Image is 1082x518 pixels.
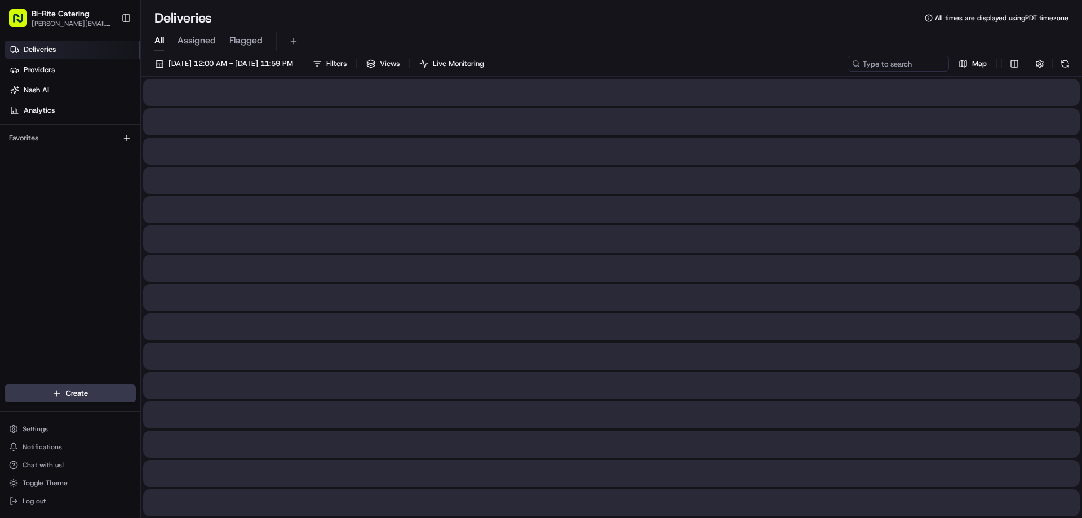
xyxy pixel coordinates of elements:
[1057,56,1073,72] button: Refresh
[433,59,484,69] span: Live Monitoring
[229,34,263,47] span: Flagged
[5,475,136,491] button: Toggle Theme
[23,497,46,506] span: Log out
[308,56,352,72] button: Filters
[154,34,164,47] span: All
[5,5,117,32] button: Bi-Rite Catering[PERSON_NAME][EMAIL_ADDRESS][PERSON_NAME][DOMAIN_NAME]
[326,59,347,69] span: Filters
[5,421,136,437] button: Settings
[23,479,68,488] span: Toggle Theme
[954,56,992,72] button: Map
[361,56,405,72] button: Views
[5,81,140,99] a: Nash AI
[414,56,489,72] button: Live Monitoring
[848,56,949,72] input: Type to search
[24,85,49,95] span: Nash AI
[5,457,136,473] button: Chat with us!
[23,442,62,451] span: Notifications
[380,59,400,69] span: Views
[66,388,88,399] span: Create
[23,461,64,470] span: Chat with us!
[168,59,293,69] span: [DATE] 12:00 AM - [DATE] 11:59 PM
[24,45,56,55] span: Deliveries
[23,424,48,433] span: Settings
[150,56,298,72] button: [DATE] 12:00 AM - [DATE] 11:59 PM
[5,384,136,402] button: Create
[972,59,987,69] span: Map
[24,65,55,75] span: Providers
[5,41,140,59] a: Deliveries
[32,19,112,28] button: [PERSON_NAME][EMAIL_ADDRESS][PERSON_NAME][DOMAIN_NAME]
[24,105,55,116] span: Analytics
[5,439,136,455] button: Notifications
[154,9,212,27] h1: Deliveries
[178,34,216,47] span: Assigned
[935,14,1068,23] span: All times are displayed using PDT timezone
[5,101,140,119] a: Analytics
[5,129,136,147] div: Favorites
[5,61,140,79] a: Providers
[32,8,90,19] button: Bi-Rite Catering
[5,493,136,509] button: Log out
